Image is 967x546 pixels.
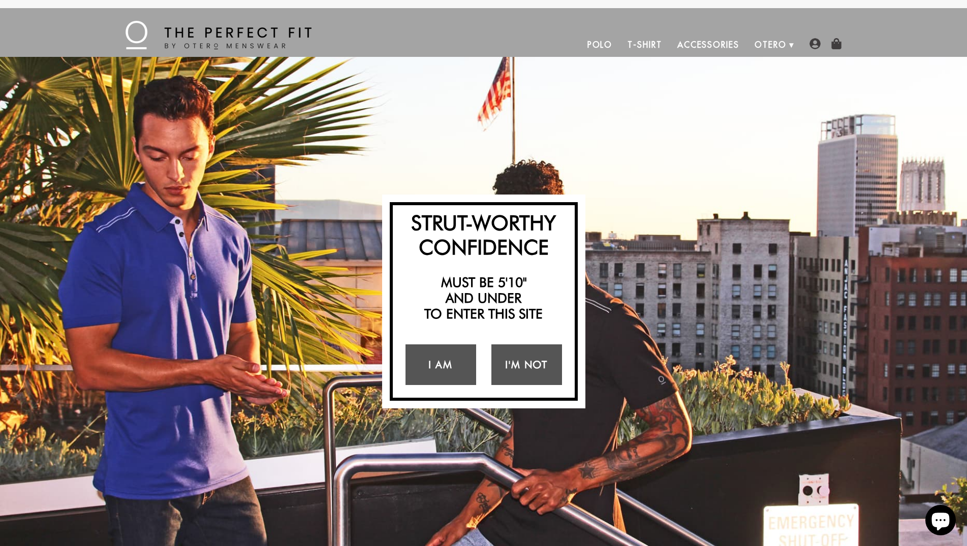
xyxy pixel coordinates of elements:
a: Otero [747,33,794,57]
a: I'm Not [491,344,562,385]
a: I Am [405,344,476,385]
a: Polo [580,33,620,57]
img: user-account-icon.png [809,38,821,49]
img: The Perfect Fit - by Otero Menswear - Logo [126,21,311,49]
h2: Must be 5'10" and under to enter this site [398,274,570,322]
inbox-online-store-chat: Shopify online store chat [922,505,959,538]
a: T-Shirt [620,33,669,57]
img: shopping-bag-icon.png [831,38,842,49]
h2: Strut-Worthy Confidence [398,210,570,259]
a: Accessories [670,33,747,57]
